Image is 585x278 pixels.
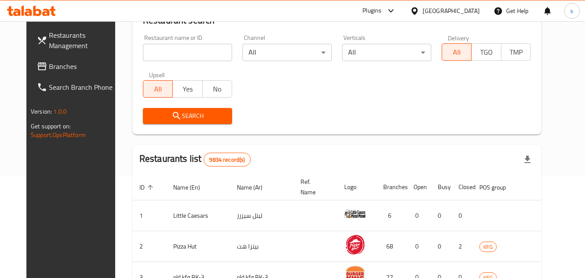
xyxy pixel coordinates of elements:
[407,174,431,200] th: Open
[30,77,124,98] a: Search Branch Phone
[452,174,472,200] th: Closed
[166,231,230,262] td: Pizza Hut
[31,121,71,132] span: Get support on:
[143,44,232,61] input: Search for restaurant name or ID..
[53,106,67,117] span: 1.0.0
[376,200,407,231] td: 6
[423,6,480,16] div: [GEOGRAPHIC_DATA]
[475,46,498,59] span: TGO
[150,111,225,121] span: Search
[230,231,294,262] td: بيتزا هت
[139,182,156,193] span: ID
[49,61,117,72] span: Branches
[431,174,452,200] th: Busy
[206,83,229,95] span: No
[407,200,431,231] td: 0
[442,43,472,61] button: All
[479,182,517,193] span: POS group
[204,156,250,164] span: 9834 record(s)
[30,56,124,77] a: Branches
[446,46,468,59] span: All
[143,80,173,98] button: All
[143,14,531,27] h2: Restaurant search
[448,35,469,41] label: Delivery
[230,200,294,231] td: ليتل سيزرز
[133,200,166,231] td: 1
[176,83,199,95] span: Yes
[237,182,274,193] span: Name (Ar)
[242,44,332,61] div: All
[362,6,381,16] div: Plugins
[376,231,407,262] td: 68
[342,44,431,61] div: All
[31,129,86,141] a: Support.OpsPlatform
[480,242,496,252] span: KFG
[517,149,538,170] div: Export file
[344,203,366,225] img: Little Caesars
[143,108,232,124] button: Search
[30,25,124,56] a: Restaurants Management
[570,6,573,16] span: s
[133,231,166,262] td: 2
[431,200,452,231] td: 0
[505,46,527,59] span: TMP
[149,72,165,78] label: Upsell
[431,231,452,262] td: 0
[173,182,211,193] span: Name (En)
[471,43,501,61] button: TGO
[172,80,202,98] button: Yes
[49,82,117,92] span: Search Branch Phone
[31,106,52,117] span: Version:
[452,200,472,231] td: 0
[452,231,472,262] td: 2
[204,153,250,167] div: Total records count
[147,83,169,95] span: All
[139,152,251,167] h2: Restaurants list
[337,174,376,200] th: Logo
[376,174,407,200] th: Branches
[407,231,431,262] td: 0
[344,234,366,255] img: Pizza Hut
[202,80,232,98] button: No
[166,200,230,231] td: Little Caesars
[301,177,327,197] span: Ref. Name
[501,43,531,61] button: TMP
[49,30,117,51] span: Restaurants Management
